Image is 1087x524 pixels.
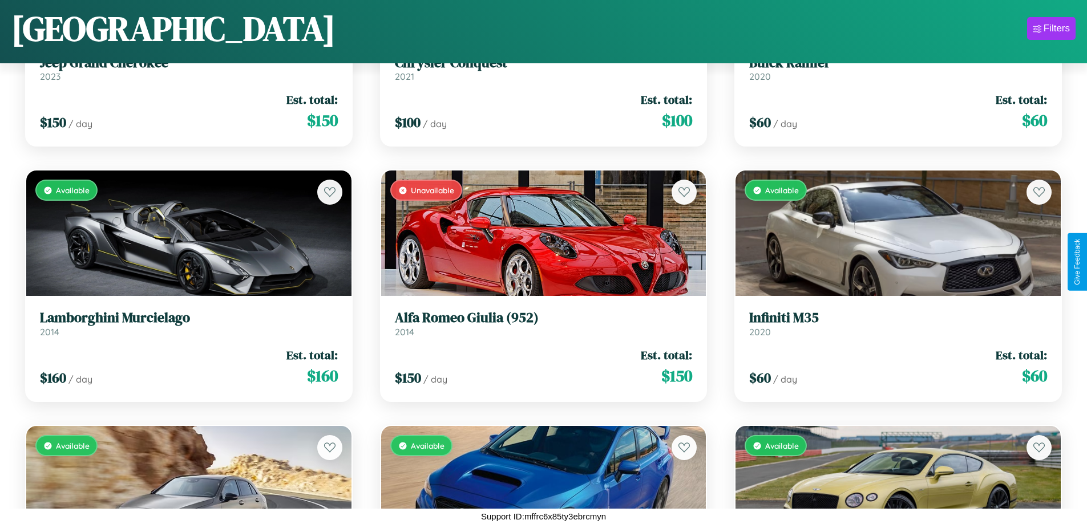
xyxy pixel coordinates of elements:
span: Available [765,185,799,195]
div: Filters [1044,23,1070,34]
span: $ 150 [307,109,338,132]
span: Available [56,441,90,450]
span: Unavailable [411,185,454,195]
div: Give Feedback [1073,239,1081,285]
span: $ 100 [662,109,692,132]
span: Est. total: [286,347,338,363]
span: $ 150 [395,368,421,387]
span: 2014 [40,326,59,338]
h3: Alfa Romeo Giulia (952) [395,310,693,326]
span: $ 160 [40,368,66,387]
span: Est. total: [641,347,692,363]
span: $ 60 [749,368,771,387]
span: $ 160 [307,364,338,387]
span: $ 60 [1022,364,1047,387]
span: / day [68,373,92,385]
a: Infiniti M352020 [749,310,1047,338]
span: Est. total: [286,91,338,108]
span: / day [773,373,797,385]
h1: [GEOGRAPHIC_DATA] [11,5,336,52]
span: Est. total: [641,91,692,108]
span: / day [423,373,447,385]
span: 2014 [395,326,414,338]
span: Available [765,441,799,450]
span: $ 100 [395,113,421,132]
span: Available [411,441,445,450]
a: Jeep Grand Cherokee2023 [40,55,338,83]
p: Support ID: mffrc6x85ty3ebrcmyn [481,509,606,524]
span: $ 150 [40,113,66,132]
span: Est. total: [996,347,1047,363]
span: $ 60 [749,113,771,132]
span: $ 60 [1022,109,1047,132]
span: $ 150 [661,364,692,387]
span: 2023 [40,71,60,82]
span: / day [68,118,92,129]
h3: Lamborghini Murcielago [40,310,338,326]
span: 2021 [395,71,414,82]
a: Lamborghini Murcielago2014 [40,310,338,338]
span: Est. total: [996,91,1047,108]
span: / day [423,118,447,129]
span: Available [56,185,90,195]
a: Alfa Romeo Giulia (952)2014 [395,310,693,338]
a: Chrysler Conquest2021 [395,55,693,83]
h3: Infiniti M35 [749,310,1047,326]
span: / day [773,118,797,129]
button: Filters [1027,17,1076,40]
a: Buick Rainier2020 [749,55,1047,83]
span: 2020 [749,326,771,338]
span: 2020 [749,71,771,82]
